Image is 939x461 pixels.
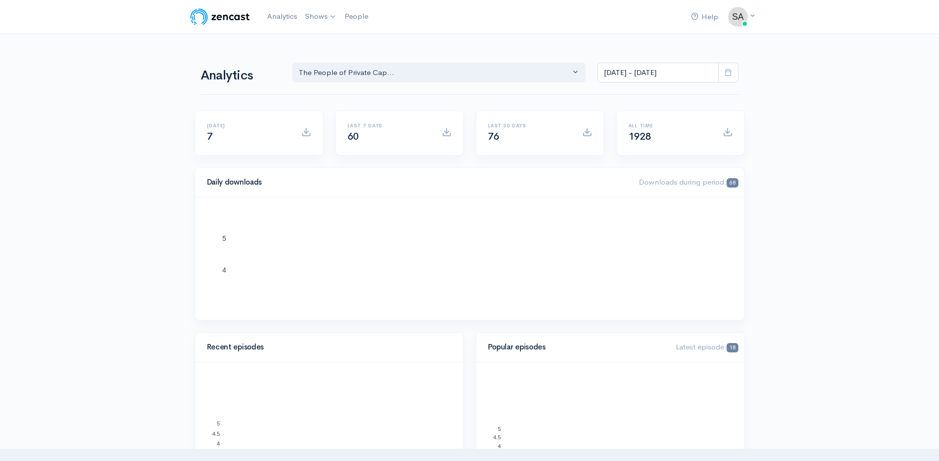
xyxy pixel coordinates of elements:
a: People [341,6,372,27]
input: analytics date range selector [597,63,719,83]
text: 5 [216,420,219,426]
img: ZenCast Logo [189,7,251,27]
text: 5 [222,234,226,242]
span: Downloads during period: [639,177,738,187]
h6: Last 7 days [348,123,430,128]
button: The People of Private Cap... [292,63,586,83]
a: Analytics [263,6,301,27]
h6: Last 30 days [488,123,570,128]
text: 4 [216,441,219,447]
span: Latest episode: [676,342,738,351]
span: 7 [207,130,213,143]
a: Help [687,6,722,28]
h6: All time [628,123,711,128]
div: The People of Private Cap... [299,67,571,78]
span: 76 [488,130,499,143]
img: ... [728,7,748,27]
text: 4 [497,443,500,449]
iframe: gist-messenger-bubble-iframe [905,427,929,451]
h4: Recent episodes [207,343,446,351]
span: 68 [727,178,738,188]
text: 4 [222,266,226,274]
text: 5 [497,425,500,431]
h4: Daily downloads [207,178,627,187]
h4: Popular episodes [488,343,664,351]
text: 4.5 [212,430,219,436]
h1: Analytics [201,69,280,83]
svg: A chart. [207,209,732,308]
span: 18 [727,343,738,352]
h6: [DATE] [207,123,289,128]
span: 1928 [628,130,651,143]
a: Shows [301,6,341,28]
text: 4.5 [493,434,500,440]
span: 60 [348,130,359,143]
